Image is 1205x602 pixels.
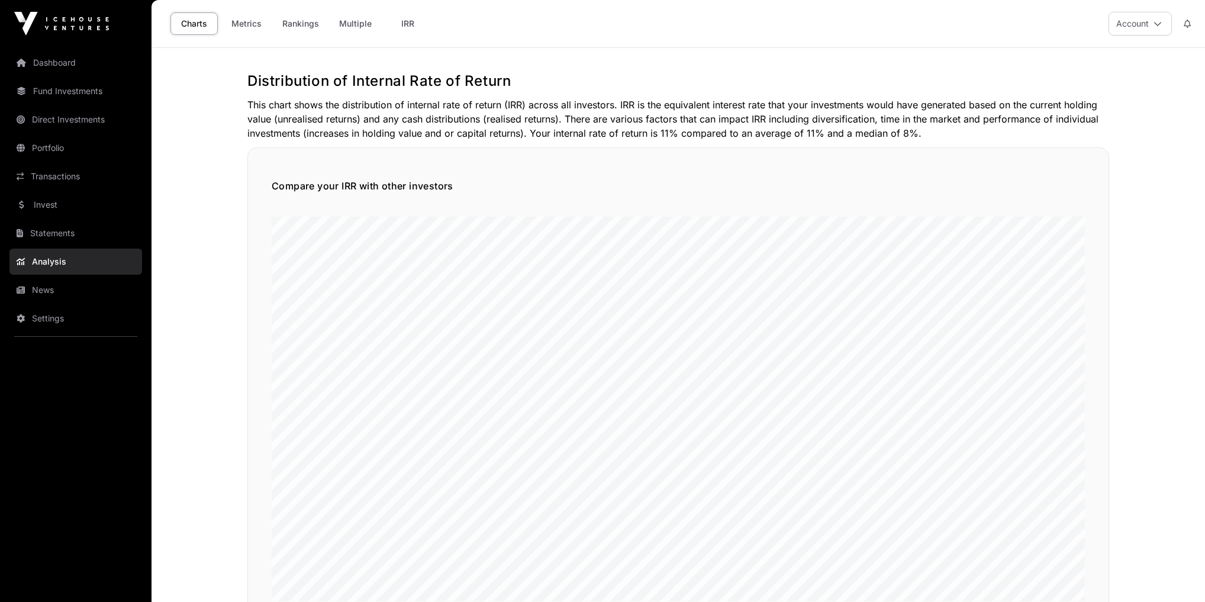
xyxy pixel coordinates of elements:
p: This chart shows the distribution of internal rate of return (IRR) across all investors. IRR is t... [247,98,1109,140]
button: Account [1109,12,1172,36]
a: Analysis [9,249,142,275]
a: Multiple [331,12,379,35]
a: Metrics [223,12,270,35]
a: Invest [9,192,142,218]
a: News [9,277,142,303]
a: Direct Investments [9,107,142,133]
a: Transactions [9,163,142,189]
a: Fund Investments [9,78,142,104]
h2: Distribution of Internal Rate of Return [247,72,1109,91]
a: Charts [170,12,218,35]
a: IRR [384,12,431,35]
a: Portfolio [9,135,142,161]
iframe: Chat Widget [1146,545,1205,602]
img: Icehouse Ventures Logo [14,12,109,36]
h5: Compare your IRR with other investors [272,179,1085,193]
a: Dashboard [9,50,142,76]
a: Statements [9,220,142,246]
a: Settings [9,305,142,331]
a: Rankings [275,12,327,35]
